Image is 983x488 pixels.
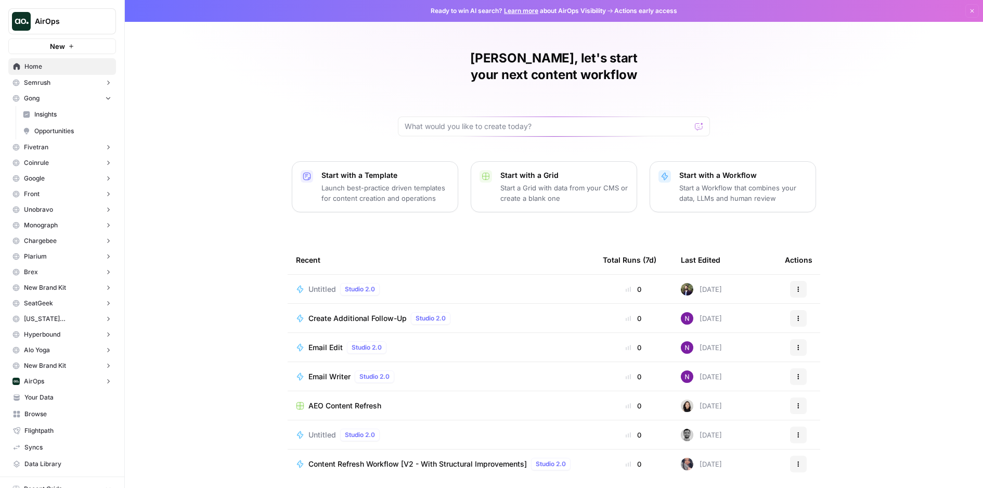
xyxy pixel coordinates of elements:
[405,121,691,132] input: What would you like to create today?
[650,161,816,212] button: Start with a WorkflowStart a Workflow that combines your data, LLMs and human review
[296,312,586,325] a: Create Additional Follow-UpStudio 2.0
[603,401,664,411] div: 0
[8,389,116,406] a: Your Data
[8,422,116,439] a: Flightpath
[296,401,586,411] a: AEO Content Refresh
[296,246,586,274] div: Recent
[785,246,812,274] div: Actions
[431,6,606,16] span: Ready to win AI search? about AirOps Visibility
[8,374,116,389] button: AirOps
[345,285,375,294] span: Studio 2.0
[24,221,58,230] span: Monograph
[8,75,116,91] button: Semrush
[308,430,336,440] span: Untitled
[24,330,60,339] span: Hyperbound
[12,12,31,31] img: AirOps Logo
[24,361,66,370] span: New Brand Kit
[8,296,116,311] button: SeatGeek
[8,280,116,296] button: New Brand Kit
[603,313,664,324] div: 0
[352,343,382,352] span: Studio 2.0
[24,78,50,87] span: Semrush
[35,16,98,27] span: AirOps
[24,143,48,152] span: Fivetran
[603,459,664,469] div: 0
[24,409,111,419] span: Browse
[34,110,111,119] span: Insights
[24,94,40,103] span: Gong
[8,233,116,249] button: Chargebee
[8,217,116,233] button: Monograph
[8,327,116,342] button: Hyperbound
[8,155,116,171] button: Coinrule
[24,189,40,199] span: Front
[681,341,722,354] div: [DATE]
[24,174,45,183] span: Google
[681,312,693,325] img: kedmmdess6i2jj5txyq6cw0yj4oc
[24,158,49,168] span: Coinrule
[321,183,449,203] p: Launch best-practice driven templates for content creation and operations
[24,205,53,214] span: Unobravo
[308,371,351,382] span: Email Writer
[24,443,111,452] span: Syncs
[308,342,343,353] span: Email Edit
[536,459,566,469] span: Studio 2.0
[500,170,628,181] p: Start with a Grid
[8,38,116,54] button: New
[8,406,116,422] a: Browse
[12,378,20,385] img: yjux4x3lwinlft1ym4yif8lrli78
[471,161,637,212] button: Start with a GridStart a Grid with data from your CMS or create a blank one
[681,283,693,296] img: 4dqwcgipae5fdwxp9v51u2818epj
[24,377,44,386] span: AirOps
[24,283,66,292] span: New Brand Kit
[681,400,722,412] div: [DATE]
[681,458,693,470] img: z7thsnrr4ts3t7dx1vqir5w2yny7
[603,284,664,294] div: 0
[679,170,807,181] p: Start with a Workflow
[681,458,722,470] div: [DATE]
[8,91,116,106] button: Gong
[296,283,586,296] a: UntitledStudio 2.0
[8,311,116,327] button: [US_STATE][GEOGRAPHIC_DATA]
[18,106,116,123] a: Insights
[308,313,407,324] span: Create Additional Follow-Up
[24,345,50,355] span: Alo Yoga
[308,284,336,294] span: Untitled
[345,430,375,440] span: Studio 2.0
[681,283,722,296] div: [DATE]
[50,41,65,52] span: New
[321,170,449,181] p: Start with a Template
[8,249,116,264] button: Plarium
[681,400,693,412] img: t5ef5oef8zpw1w4g2xghobes91mw
[681,429,693,441] img: 6v3gwuotverrb420nfhk5cu1cyh1
[24,267,38,277] span: Brex
[24,393,111,402] span: Your Data
[603,246,656,274] div: Total Runs (7d)
[24,236,57,246] span: Chargebee
[8,171,116,186] button: Google
[308,401,381,411] span: AEO Content Refresh
[681,312,722,325] div: [DATE]
[296,370,586,383] a: Email WriterStudio 2.0
[24,459,111,469] span: Data Library
[8,264,116,280] button: Brex
[614,6,677,16] span: Actions early access
[8,139,116,155] button: Fivetran
[8,8,116,34] button: Workspace: AirOps
[296,429,586,441] a: UntitledStudio 2.0
[603,342,664,353] div: 0
[681,370,693,383] img: kedmmdess6i2jj5txyq6cw0yj4oc
[292,161,458,212] button: Start with a TemplateLaunch best-practice driven templates for content creation and operations
[603,430,664,440] div: 0
[8,58,116,75] a: Home
[24,426,111,435] span: Flightpath
[308,459,527,469] span: Content Refresh Workflow [V2 - With Structural Improvements]
[398,50,710,83] h1: [PERSON_NAME], let's start your next content workflow
[24,299,53,308] span: SeatGeek
[504,7,538,15] a: Learn more
[24,252,47,261] span: Plarium
[500,183,628,203] p: Start a Grid with data from your CMS or create a blank one
[8,456,116,472] a: Data Library
[679,183,807,203] p: Start a Workflow that combines your data, LLMs and human review
[8,202,116,217] button: Unobravo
